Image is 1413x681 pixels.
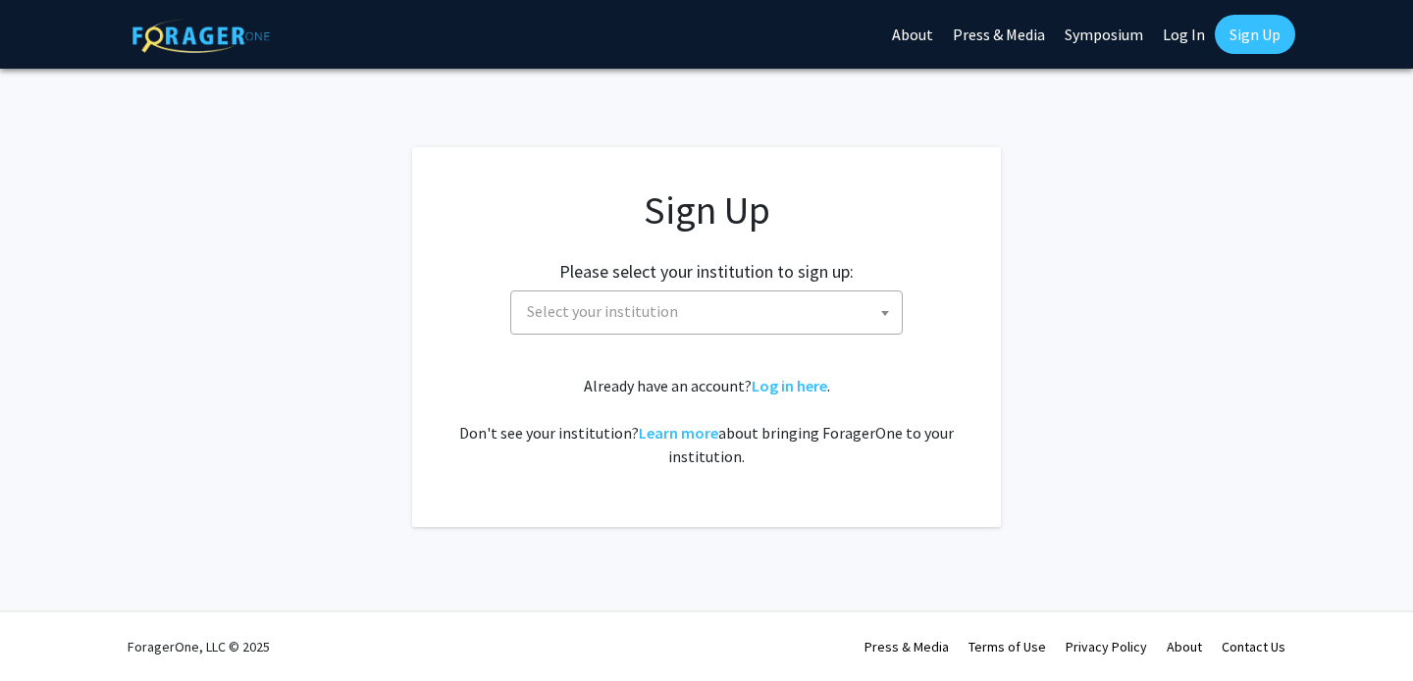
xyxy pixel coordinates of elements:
[1215,15,1295,54] a: Sign Up
[559,261,854,283] h2: Please select your institution to sign up:
[639,423,718,443] a: Learn more about bringing ForagerOne to your institution
[132,19,270,53] img: ForagerOne Logo
[519,291,902,332] span: Select your institution
[451,186,962,234] h1: Sign Up
[752,376,827,395] a: Log in here
[451,374,962,468] div: Already have an account? . Don't see your institution? about bringing ForagerOne to your institut...
[1222,638,1285,655] a: Contact Us
[1066,638,1147,655] a: Privacy Policy
[510,290,903,335] span: Select your institution
[128,612,270,681] div: ForagerOne, LLC © 2025
[864,638,949,655] a: Press & Media
[968,638,1046,655] a: Terms of Use
[1167,638,1202,655] a: About
[527,301,678,321] span: Select your institution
